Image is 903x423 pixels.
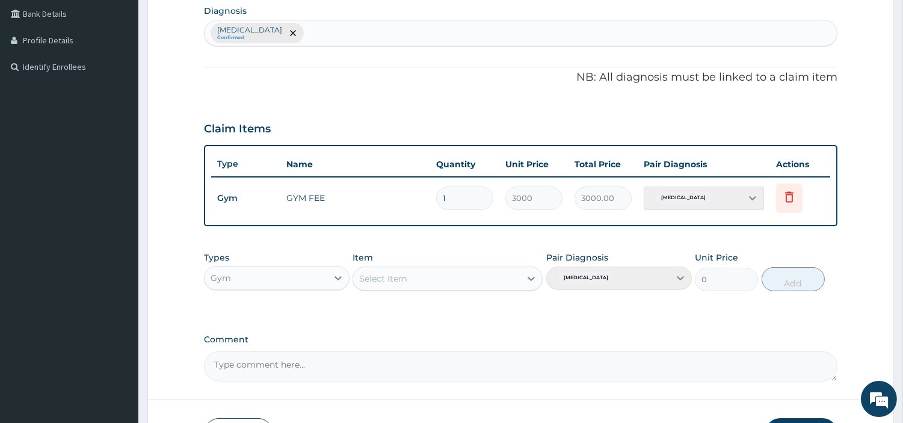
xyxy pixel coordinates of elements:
[204,253,229,263] label: Types
[197,6,226,35] div: Minimize live chat window
[695,252,738,264] label: Unit Price
[353,252,373,264] label: Item
[22,60,49,90] img: d_794563401_company_1708531726252_794563401
[211,187,280,209] td: Gym
[63,67,202,83] div: Chat with us now
[430,152,499,176] th: Quantity
[70,132,166,253] span: We're online!
[638,152,770,176] th: Pair Diagnosis
[499,152,569,176] th: Unit Price
[6,289,229,332] textarea: Type your message and hit 'Enter'
[211,153,280,175] th: Type
[204,335,837,345] label: Comment
[280,152,430,176] th: Name
[762,267,825,291] button: Add
[569,152,638,176] th: Total Price
[770,152,830,176] th: Actions
[204,5,247,17] label: Diagnosis
[204,70,837,85] p: NB: All diagnosis must be linked to a claim item
[546,252,608,264] label: Pair Diagnosis
[359,273,407,285] div: Select Item
[280,186,430,210] td: GYM FEE
[204,123,271,136] h3: Claim Items
[211,272,231,284] div: Gym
